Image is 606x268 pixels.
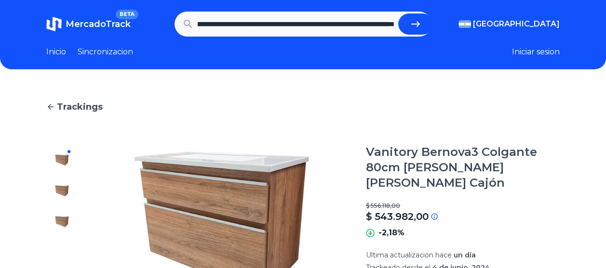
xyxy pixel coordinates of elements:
a: MercadoTrackBETA [46,16,131,32]
img: Vanitory Bernova3 Colgante 80cm Olmo Doble Cajón [54,214,69,229]
a: Trackings [46,100,560,114]
span: Trackings [57,100,103,114]
h1: Vanitory Bernova3 Colgante 80cm [PERSON_NAME] [PERSON_NAME] Cajón [366,144,560,191]
img: Vanitory Bernova3 Colgante 80cm Olmo Doble Cajón [54,183,69,198]
span: un día [454,251,476,259]
img: Vanitory Bernova3 Colgante 80cm Olmo Doble Cajón [54,152,69,167]
p: $ 543.982,00 [366,210,429,223]
span: Ultima actualizacion hace [366,251,452,259]
button: Iniciar sesion [512,46,560,58]
button: [GEOGRAPHIC_DATA] [458,18,560,30]
span: BETA [116,10,138,19]
a: Sincronizacion [78,46,133,58]
span: [GEOGRAPHIC_DATA] [473,18,560,30]
img: MercadoTrack [46,16,62,32]
img: Argentina [458,20,471,28]
span: MercadoTrack [66,19,131,29]
a: Inicio [46,46,66,58]
p: -2,18% [378,227,404,239]
p: $ 556.118,00 [366,202,560,210]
